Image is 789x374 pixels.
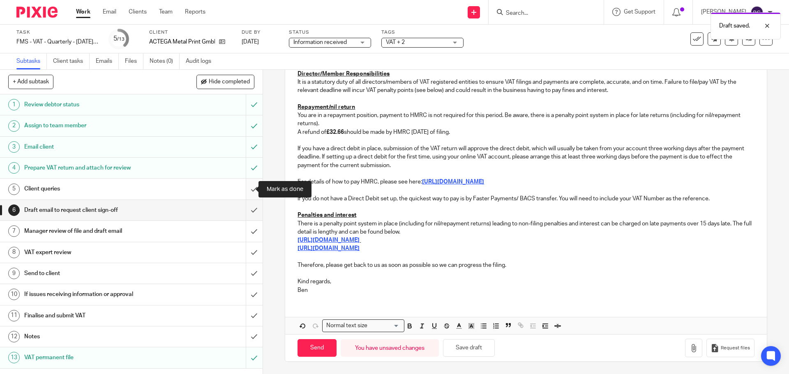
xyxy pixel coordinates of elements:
[24,204,166,216] h1: Draft email to request client sign-off
[721,345,750,351] span: Request files
[8,225,20,237] div: 7
[76,8,90,16] a: Work
[186,53,217,69] a: Audit logs
[185,8,205,16] a: Reports
[96,53,119,69] a: Emails
[298,237,360,243] a: [URL][DOMAIN_NAME]
[298,104,355,110] u: Repayment/nil return
[16,29,99,36] label: Task
[242,29,279,36] label: Due by
[381,29,464,36] label: Tags
[706,339,754,357] button: Request files
[298,111,754,128] p: You are in a repayment position, payment to HMRC is not required for this period. Be aware, there...
[129,8,147,16] a: Clients
[24,288,166,301] h1: If issues receiving information or approval
[750,6,764,19] img: svg%3E
[159,8,173,16] a: Team
[149,29,231,36] label: Client
[24,351,166,364] h1: VAT permanent file
[298,145,754,170] p: If you have a direct debit in place, submission of the VAT return will approve the direct debit, ...
[8,310,20,321] div: 11
[298,220,754,236] p: There is a penalty point system in place (including for nil/repayment returns) leading to non-fil...
[117,37,125,41] small: /13
[8,184,20,195] div: 5
[298,339,337,357] input: Send
[298,178,754,186] p: For details of how to pay HMRC, please see here:
[196,75,254,89] button: Hide completed
[293,39,347,45] span: Information received
[8,162,20,174] div: 4
[370,321,399,330] input: Search for option
[298,286,754,294] p: Ben
[24,183,166,195] h1: Client queries
[24,267,166,280] h1: Send to client
[16,7,58,18] img: Pixie
[24,330,166,343] h1: Notes
[113,34,125,44] div: 5
[8,268,20,279] div: 9
[53,53,90,69] a: Client tasks
[24,310,166,322] h1: Finalise and submit VAT
[386,39,405,45] span: VAT + 2
[298,261,754,269] p: Therefore, please get back to us as soon as possible so we can progress the filing.
[24,225,166,237] h1: Manager review of file and draft email
[24,162,166,174] h1: Prepare VAT return and attach for review
[8,289,20,300] div: 10
[16,53,47,69] a: Subtasks
[103,8,116,16] a: Email
[324,321,369,330] span: Normal text size
[16,38,99,46] div: FMS - VAT - Quarterly - May - July, 2025
[8,331,20,342] div: 12
[149,38,215,46] p: ACTEGA Metal Print GmbH
[298,71,390,77] u: Director/Member Responsibilities
[8,352,20,363] div: 13
[8,75,53,89] button: + Add subtask
[298,128,754,136] p: A refund of should be made by HMRC [DATE] of filing.
[298,278,754,286] p: Kind regards,
[24,119,166,132] h1: Assign to team member
[125,53,143,69] a: Files
[8,99,20,110] div: 1
[24,246,166,259] h1: VAT expert review
[8,204,20,216] div: 6
[298,212,356,218] u: Penalties and interest
[16,38,99,46] div: FMS - VAT - Quarterly - [DATE] - [DATE]
[341,339,439,357] div: You have unsaved changes
[298,246,360,251] a: [URL][DOMAIN_NAME]
[24,99,166,111] h1: Review debtor status
[289,29,371,36] label: Status
[8,141,20,153] div: 3
[326,129,344,135] strong: £32.66
[719,22,750,30] p: Draft saved.
[422,179,484,185] a: [URL][DOMAIN_NAME]
[298,195,754,203] p: If you do not have a Direct Debit set up, the quickest way to pay is by Faster Payments/ BACS tra...
[209,79,250,85] span: Hide completed
[8,247,20,258] div: 8
[8,120,20,132] div: 2
[322,319,404,332] div: Search for option
[298,78,754,95] p: It is a statutory duty of all directors/members of VAT registered entities to ensure VAT filings ...
[443,339,495,357] button: Save draft
[150,53,180,69] a: Notes (0)
[242,39,259,45] span: [DATE]
[24,141,166,153] h1: Email client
